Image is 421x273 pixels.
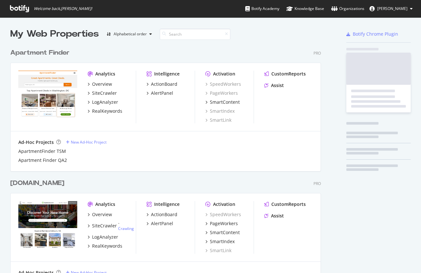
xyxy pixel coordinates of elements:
div: SiteCrawler [92,90,117,96]
a: SmartContent [205,229,240,236]
div: SmartContent [210,229,240,236]
div: ActionBoard [151,211,177,218]
a: LogAnalyzer [88,234,118,240]
button: [PERSON_NAME] [364,4,418,14]
div: My Web Properties [10,28,99,40]
div: - [118,220,136,231]
div: Overview [92,211,112,218]
span: Craig Harkins [377,6,407,11]
div: Organizations [331,5,364,12]
img: apartmentfinder.com [18,71,77,118]
div: Intelligence [154,71,180,77]
div: LogAnalyzer [92,99,118,105]
div: Pro [313,181,321,186]
div: Intelligence [154,201,180,207]
div: RealKeywords [92,243,122,249]
div: SmartContent [210,99,240,105]
a: SpeedWorkers [205,81,241,87]
a: ApartmentFinder TSM [18,148,66,154]
a: SiteCrawler- Crawling [88,220,136,231]
a: Crawling [118,226,134,231]
a: Apartment Finder [10,48,72,57]
span: Welcome back, [PERSON_NAME] ! [34,6,92,11]
a: RealKeywords [88,243,122,249]
a: AlertPanel [146,220,173,227]
a: SmartIndex [205,238,235,245]
div: Pro [313,50,321,56]
input: Search [160,29,230,40]
div: CustomReports [271,71,306,77]
a: ActionBoard [146,81,177,87]
div: RealKeywords [92,108,122,114]
div: Analytics [95,71,115,77]
div: Assist [271,213,284,219]
a: LogAnalyzer [88,99,118,105]
div: Overview [92,81,112,87]
a: ActionBoard [146,211,177,218]
a: New Ad-Hoc Project [66,139,107,145]
a: SmartLink [205,117,231,123]
a: RealKeywords [88,108,122,114]
div: AlertPanel [151,220,173,227]
div: Alphabetical order [114,32,147,36]
a: Assist [264,82,284,89]
div: Apartment Finder [10,48,70,57]
a: SmartContent [205,99,240,105]
div: Activation [213,201,235,207]
a: Apartment Finder QA2 [18,157,67,163]
div: Knowledge Base [286,5,324,12]
a: AlertPanel [146,90,173,96]
a: Overview [88,211,112,218]
a: PageWorkers [205,220,238,227]
a: SmartLink [205,247,231,254]
a: CustomReports [264,201,306,207]
a: SiteCrawler [88,90,117,96]
a: [DOMAIN_NAME] [10,179,67,188]
div: LogAnalyzer [92,234,118,240]
div: Analytics [95,201,115,207]
div: New Ad-Hoc Project [71,139,107,145]
a: Botify Chrome Plugin [346,31,398,37]
div: Assist [271,82,284,89]
div: CustomReports [271,201,306,207]
div: Botify Chrome Plugin [353,31,398,37]
div: ActionBoard [151,81,177,87]
a: Overview [88,81,112,87]
div: Ad-Hoc Projects [18,139,54,145]
a: PageWorkers [205,90,238,96]
a: CustomReports [264,71,306,77]
div: [DOMAIN_NAME] [10,179,64,188]
a: SpeedWorkers [205,211,241,218]
button: Alphabetical order [104,29,154,39]
a: SmartIndex [205,108,235,114]
div: PageWorkers [210,220,238,227]
div: Activation [213,71,235,77]
div: SmartIndex [210,238,235,245]
div: SiteCrawler [92,223,117,229]
div: Botify Academy [245,5,279,12]
img: apartments.com [18,201,77,248]
a: Assist [264,213,284,219]
div: AlertPanel [151,90,173,96]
